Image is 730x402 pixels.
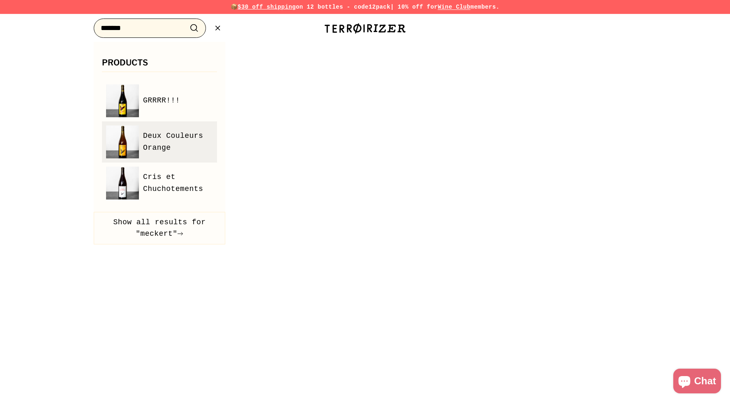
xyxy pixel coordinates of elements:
[102,58,217,72] h3: Products
[106,125,213,158] a: Deux Couleurs Orange Deux Couleurs Orange
[106,167,213,200] a: Cris et Chuchotements Cris et Chuchotements
[143,130,213,154] span: Deux Couleurs Orange
[143,171,213,195] span: Cris et Chuchotements
[106,167,139,200] img: Cris et Chuchotements
[671,369,723,395] inbox-online-store-chat: Shopify online store chat
[94,212,225,245] button: Show all results for "meckert"
[143,95,180,107] span: GRRRR!!!
[106,84,139,117] img: GRRRR!!!
[106,125,139,158] img: Deux Couleurs Orange
[438,4,471,10] a: Wine Club
[106,84,213,117] a: GRRRR!!! GRRRR!!!
[73,2,657,12] p: 📦 on 12 bottles - code | 10% off for members.
[369,4,390,10] strong: 12pack
[238,4,296,10] span: $30 off shipping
